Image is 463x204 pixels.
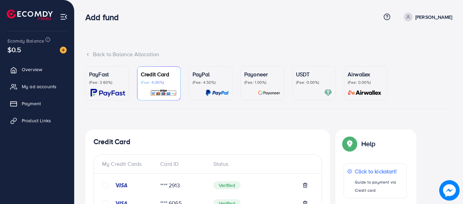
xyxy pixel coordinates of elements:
[355,178,403,194] p: Guide to payment via Credit card
[150,89,177,97] img: card
[244,70,280,78] p: Payoneer
[102,182,109,189] svg: circle
[7,45,21,54] span: $0.5
[244,80,280,85] p: (Fee: 1.00%)
[22,66,42,73] span: Overview
[22,100,41,107] span: Payment
[60,47,67,53] img: image
[114,183,128,188] img: credit
[141,70,177,78] p: Credit Card
[22,83,56,90] span: My ad accounts
[85,50,452,58] div: Back to Balance Allocation
[94,138,322,146] h4: Credit Card
[296,80,332,85] p: (Fee: 0.00%)
[89,80,125,85] p: (Fee: 3.60%)
[7,10,53,20] img: logo
[258,89,280,97] img: card
[102,160,155,168] div: My Credit Cards
[7,37,44,44] span: Ecomdy Balance
[355,167,403,175] p: Click to kickstart!
[141,80,177,85] p: (Fee: 4.00%)
[5,80,69,93] a: My ad accounts
[439,180,460,201] img: image
[85,12,124,22] h3: Add fund
[344,138,356,150] img: Popup guide
[155,160,208,168] div: Card ID
[89,70,125,78] p: PayFast
[401,13,452,21] a: [PERSON_NAME]
[90,89,125,97] img: card
[346,89,384,97] img: card
[348,80,384,85] p: (Fee: 0.00%)
[22,117,51,124] span: Product Links
[193,80,229,85] p: (Fee: 4.50%)
[415,13,452,21] p: [PERSON_NAME]
[5,114,69,127] a: Product Links
[5,63,69,76] a: Overview
[60,13,68,21] img: menu
[296,70,332,78] p: USDT
[205,89,229,97] img: card
[324,89,332,97] img: card
[361,140,376,148] p: Help
[208,160,314,168] div: Status
[5,97,69,110] a: Payment
[213,181,241,189] span: Verified
[348,70,384,78] p: Airwallex
[193,70,229,78] p: PayPal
